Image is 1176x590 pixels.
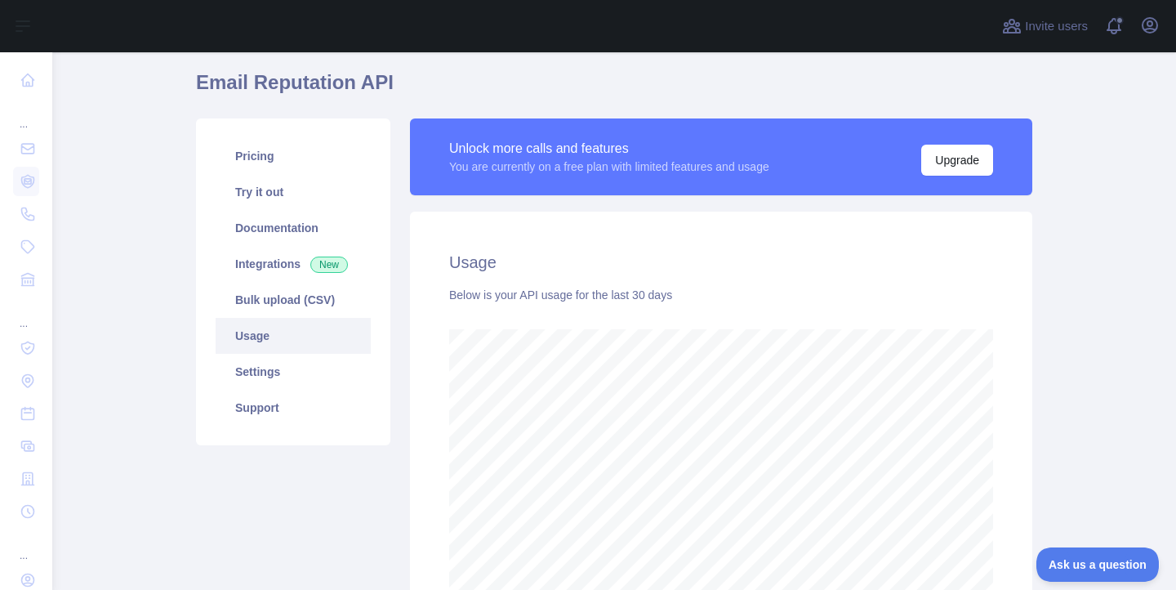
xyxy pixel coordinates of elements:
div: You are currently on a free plan with limited features and usage [449,159,769,175]
button: Invite users [999,13,1091,39]
div: ... [13,98,39,131]
a: Settings [216,354,371,390]
span: New [310,257,348,273]
button: Upgrade [921,145,993,176]
div: ... [13,530,39,562]
h1: Email Reputation API [196,69,1032,109]
a: Support [216,390,371,426]
h2: Usage [449,251,993,274]
iframe: Toggle Customer Support [1036,548,1160,582]
a: Integrations New [216,246,371,282]
div: ... [13,297,39,330]
div: Below is your API usage for the last 30 days [449,287,993,303]
div: Unlock more calls and features [449,139,769,159]
a: Try it out [216,174,371,210]
span: Invite users [1025,17,1088,36]
a: Usage [216,318,371,354]
a: Documentation [216,210,371,246]
a: Pricing [216,138,371,174]
a: Bulk upload (CSV) [216,282,371,318]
